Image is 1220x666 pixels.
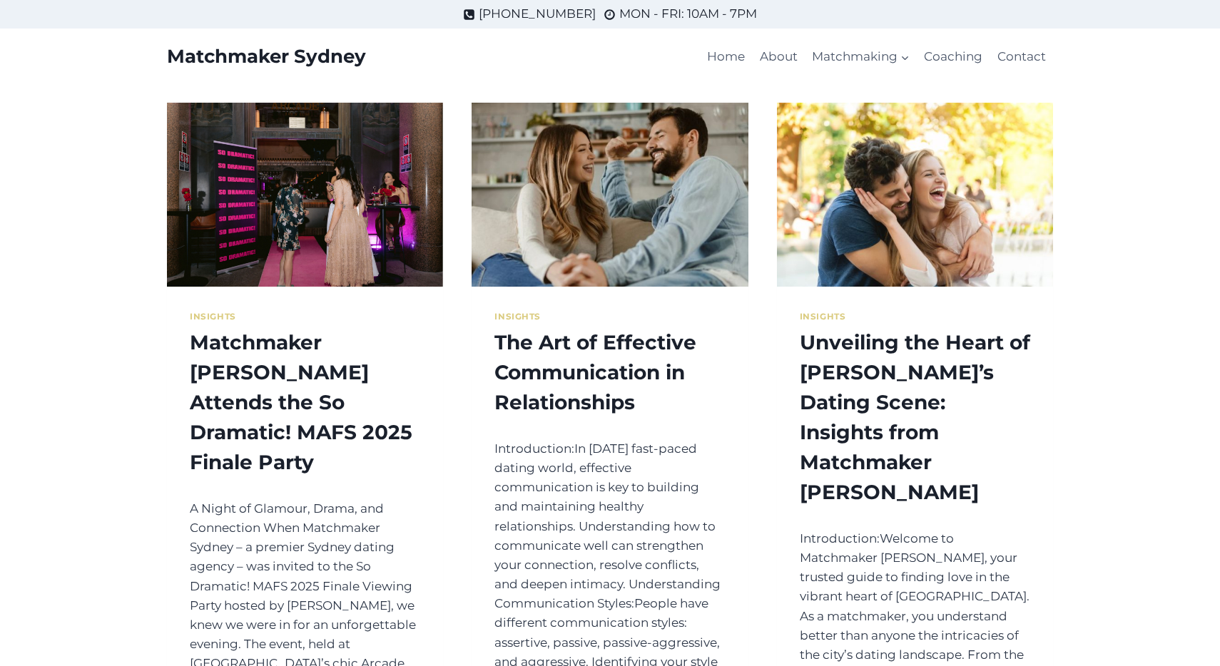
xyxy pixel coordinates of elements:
img: Unveiling the Heart of Sydney’s Dating Scene: Insights from Matchmaker Sydney [777,103,1053,287]
a: Insights [800,311,846,322]
a: Coaching [917,40,990,74]
a: Insights [494,311,541,322]
a: Home [700,40,752,74]
img: The Art of Effective Communication in Relationships [472,103,748,287]
img: Matchmaker Sydney Attends the So Dramatic! MAFS 2025 Finale Party [167,103,443,287]
a: Matchmaker [PERSON_NAME] Attends the So Dramatic! MAFS 2025 Finale Party [190,330,412,474]
a: Contact [990,40,1053,74]
span: MON - FRI: 10AM - 7PM [619,4,757,24]
span: [PHONE_NUMBER] [479,4,596,24]
a: Unveiling the Heart of [PERSON_NAME]’s Dating Scene: Insights from Matchmaker [PERSON_NAME] [800,330,1030,504]
a: Matchmaker Sydney [167,46,366,68]
a: Matchmaking [805,40,917,74]
a: The Art of Effective Communication in Relationships [494,330,696,414]
nav: Primary Navigation [700,40,1053,74]
a: [PHONE_NUMBER] [463,4,596,24]
span: Matchmaking [812,47,910,66]
a: Insights [190,311,236,322]
a: About [753,40,805,74]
